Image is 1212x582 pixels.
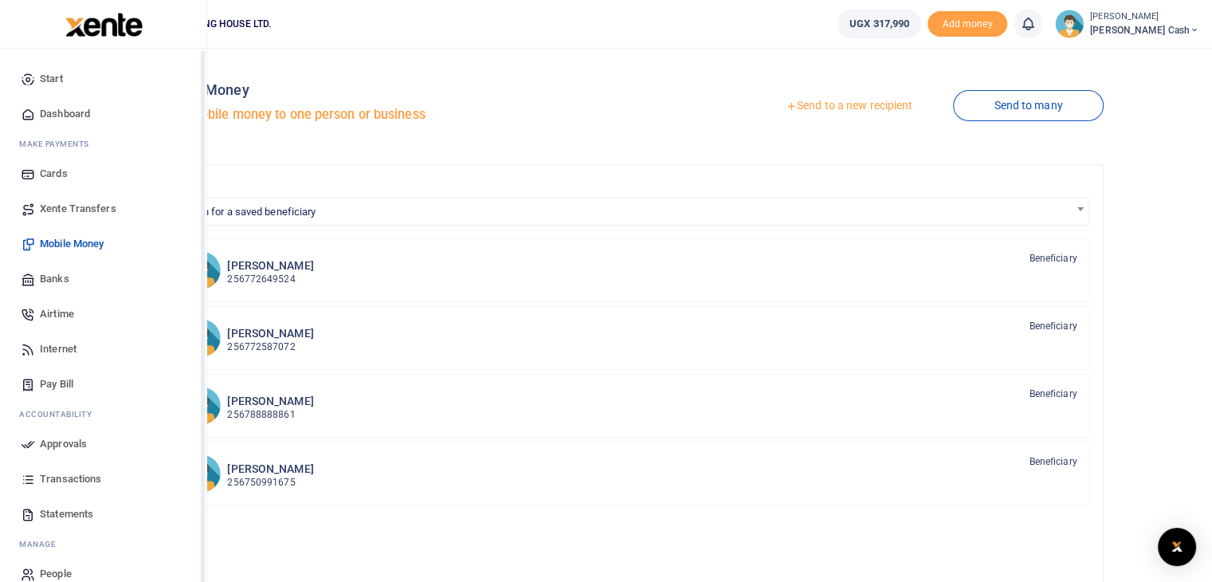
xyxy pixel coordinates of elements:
[928,11,1007,37] li: Toup your wallet
[1029,387,1077,401] span: Beneficiary
[13,61,194,96] a: Start
[227,407,313,423] p: 256788888861
[169,198,1088,226] span: Search for a saved beneficiary
[40,306,74,322] span: Airtime
[170,199,1088,223] span: Search for a saved beneficiary
[13,402,194,427] li: Ac
[928,11,1007,37] span: Add money
[40,506,93,522] span: Statements
[227,462,313,476] h6: [PERSON_NAME]
[40,71,63,87] span: Start
[227,272,313,287] p: 256772649524
[837,10,921,38] a: UGX 317,990
[170,442,1089,505] a: FS [PERSON_NAME] 256750991675 Beneficiary
[27,138,89,150] span: ake Payments
[13,191,194,226] a: Xente Transfers
[227,327,313,340] h6: [PERSON_NAME]
[40,436,87,452] span: Approvals
[227,340,313,355] p: 256772587072
[928,17,1007,29] a: Add money
[1090,10,1199,24] small: [PERSON_NAME]
[1055,10,1084,38] img: profile-user
[13,297,194,332] a: Airtime
[40,566,72,582] span: People
[13,96,194,132] a: Dashboard
[831,10,928,38] li: Wallet ballance
[40,471,101,487] span: Transactions
[170,374,1089,438] a: JB [PERSON_NAME] 256788888861 Beneficiary
[1055,10,1199,38] a: profile-user [PERSON_NAME] [PERSON_NAME] Cash
[176,206,316,218] span: Search for a saved beneficiary
[227,259,313,273] h6: [PERSON_NAME]
[13,367,194,402] a: Pay Bill
[227,475,313,490] p: 256750991675
[13,262,194,297] a: Banks
[13,532,194,556] li: M
[40,236,104,252] span: Mobile Money
[27,538,57,550] span: anage
[849,16,909,32] span: UGX 317,990
[13,132,194,156] li: M
[745,92,953,120] a: Send to a new recipient
[40,376,73,392] span: Pay Bill
[170,306,1089,370] a: LN [PERSON_NAME] 256772587072 Beneficiary
[13,427,194,462] a: Approvals
[170,238,1089,302] a: BK [PERSON_NAME] 256772649524 Beneficiary
[40,271,69,287] span: Banks
[40,166,68,182] span: Cards
[13,497,194,532] a: Statements
[40,106,90,122] span: Dashboard
[156,107,623,123] h5: Send mobile money to one person or business
[1090,23,1199,37] span: [PERSON_NAME] Cash
[13,332,194,367] a: Internet
[40,341,76,357] span: Internet
[13,462,194,497] a: Transactions
[31,408,92,420] span: countability
[953,90,1103,121] a: Send to many
[13,156,194,191] a: Cards
[1158,528,1196,566] div: Open Intercom Messenger
[1029,251,1077,265] span: Beneficiary
[40,201,116,217] span: Xente Transfers
[1029,319,1077,333] span: Beneficiary
[156,81,623,99] h4: Mobile Money
[13,226,194,262] a: Mobile Money
[227,395,313,408] h6: [PERSON_NAME]
[64,18,143,29] a: logo-small logo-large logo-large
[65,13,143,37] img: logo-large
[1029,454,1077,469] span: Beneficiary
